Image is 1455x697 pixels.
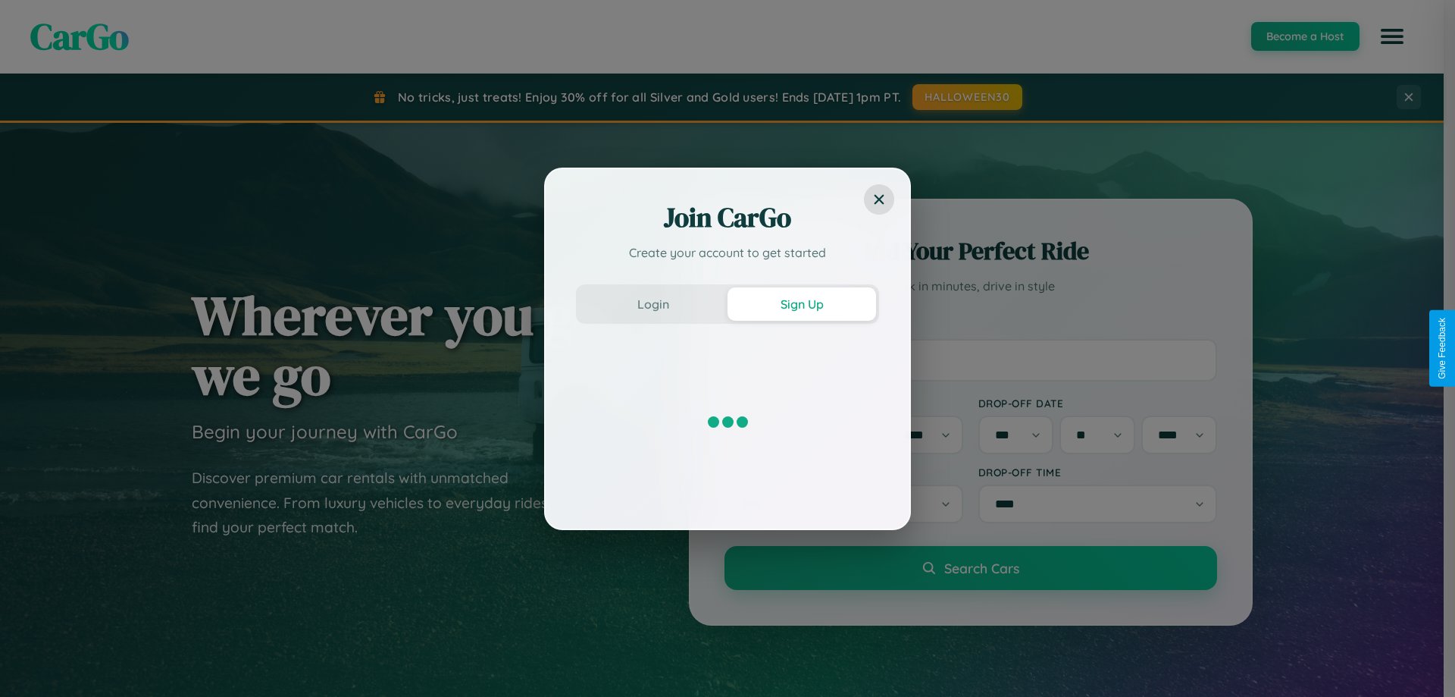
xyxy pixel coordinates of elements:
div: Give Feedback [1437,318,1447,379]
button: Login [579,287,727,321]
h2: Join CarGo [576,199,879,236]
button: Sign Up [727,287,876,321]
iframe: Intercom live chat [15,645,52,682]
p: Create your account to get started [576,243,879,262]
